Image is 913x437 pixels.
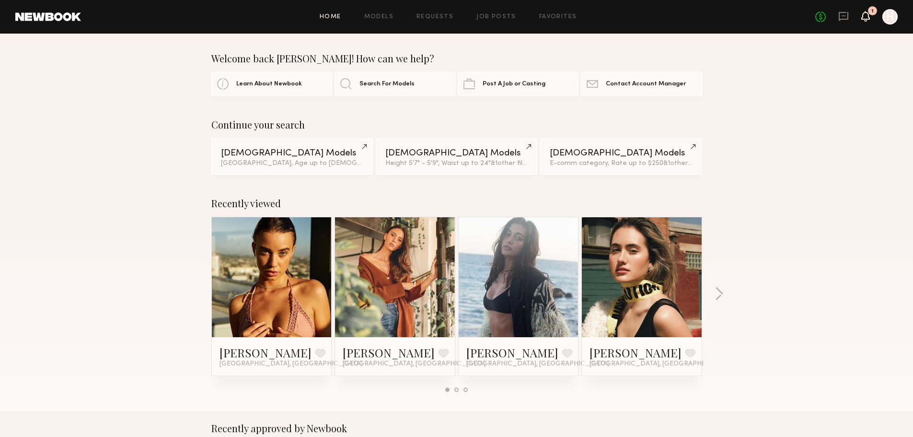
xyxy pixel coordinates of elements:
[466,360,609,368] span: [GEOGRAPHIC_DATA], [GEOGRAPHIC_DATA]
[539,14,577,20] a: Favorites
[550,160,692,167] div: E-comm category, Rate up to $250
[458,72,578,96] a: Post A Job or Casting
[220,360,362,368] span: [GEOGRAPHIC_DATA], [GEOGRAPHIC_DATA]
[211,72,332,96] a: Learn About Newbook
[663,160,705,166] span: & 1 other filter
[220,345,312,360] a: [PERSON_NAME]
[385,149,528,158] div: [DEMOGRAPHIC_DATA] Models
[606,81,686,87] span: Contact Account Manager
[211,423,702,434] div: Recently approved by Newbook
[540,138,702,175] a: [DEMOGRAPHIC_DATA] ModelsE-comm category, Rate up to $250&1other filter
[211,119,702,130] div: Continue your search
[385,160,528,167] div: Height 5'7" - 5'9", Waist up to 24"
[211,138,373,175] a: [DEMOGRAPHIC_DATA] Models[GEOGRAPHIC_DATA], Age up to [DEMOGRAPHIC_DATA].
[871,9,874,14] div: 1
[343,345,435,360] a: [PERSON_NAME]
[335,72,455,96] a: Search For Models
[882,9,898,24] a: H
[589,345,682,360] a: [PERSON_NAME]
[343,360,485,368] span: [GEOGRAPHIC_DATA], [GEOGRAPHIC_DATA]
[364,14,393,20] a: Models
[221,149,363,158] div: [DEMOGRAPHIC_DATA] Models
[211,53,702,64] div: Welcome back [PERSON_NAME]! How can we help?
[589,360,732,368] span: [GEOGRAPHIC_DATA], [GEOGRAPHIC_DATA]
[483,81,545,87] span: Post A Job or Casting
[320,14,341,20] a: Home
[376,138,537,175] a: [DEMOGRAPHIC_DATA] ModelsHeight 5'7" - 5'9", Waist up to 24"&1other filter
[581,72,702,96] a: Contact Account Manager
[359,81,415,87] span: Search For Models
[466,345,558,360] a: [PERSON_NAME]
[476,14,516,20] a: Job Posts
[416,14,453,20] a: Requests
[236,81,302,87] span: Learn About Newbook
[550,149,692,158] div: [DEMOGRAPHIC_DATA] Models
[211,198,702,209] div: Recently viewed
[221,160,363,167] div: [GEOGRAPHIC_DATA], Age up to [DEMOGRAPHIC_DATA].
[491,160,532,166] span: & 1 other filter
